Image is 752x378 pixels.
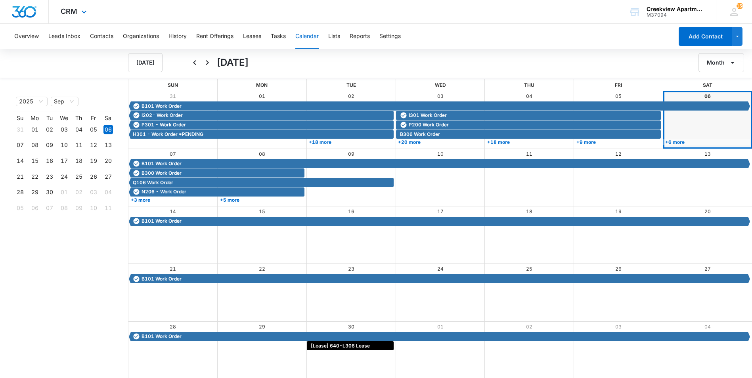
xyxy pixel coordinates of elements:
[74,156,84,166] div: 18
[74,187,84,197] div: 02
[437,93,444,99] a: 03
[348,266,354,272] a: 23
[14,24,39,49] button: Overview
[86,169,101,185] td: 2025-09-26
[271,24,286,49] button: Tasks
[259,266,265,272] a: 22
[42,169,57,185] td: 2025-09-23
[437,151,444,157] a: 10
[437,266,444,272] a: 24
[259,208,265,214] a: 15
[103,125,113,134] div: 06
[409,121,449,128] span: P200 Work Order
[142,275,182,283] span: B101 Work Order
[27,153,42,169] td: 2025-09-15
[30,187,40,197] div: 29
[142,112,183,119] span: I202- Work Order
[45,140,54,150] div: 09
[348,151,354,157] a: 09
[615,208,622,214] a: 19
[133,179,173,186] span: Q106 Work Order
[103,187,113,197] div: 04
[74,140,84,150] div: 11
[647,12,704,18] div: account id
[131,121,392,128] div: P301 - Work Order
[170,266,176,272] a: 21
[57,153,71,169] td: 2025-09-17
[45,187,54,197] div: 30
[15,187,25,197] div: 28
[42,122,57,137] td: 2025-09-02
[59,140,69,150] div: 10
[13,115,27,122] th: Su
[59,125,69,134] div: 03
[307,139,394,145] a: +18 more
[15,140,25,150] div: 07
[103,203,113,213] div: 11
[15,125,25,134] div: 31
[398,121,659,128] div: P200 Work Order
[30,156,40,166] div: 15
[526,324,532,330] a: 02
[27,185,42,200] td: 2025-09-29
[57,115,71,122] th: We
[27,122,42,137] td: 2025-09-01
[86,200,101,216] td: 2025-10-10
[131,160,748,167] div: B101 Work Order
[615,93,622,99] a: 05
[704,266,711,272] a: 27
[13,185,27,200] td: 2025-09-28
[409,112,447,119] span: I301 Work Order
[101,200,115,216] td: 2025-10-11
[86,137,101,153] td: 2025-09-12
[103,140,113,150] div: 13
[737,3,743,9] span: 156
[350,24,370,49] button: Reports
[485,139,572,145] a: +18 more
[131,275,748,283] div: B101 Work Order
[30,172,40,181] div: 22
[13,153,27,169] td: 2025-09-14
[101,169,115,185] td: 2025-09-27
[170,93,176,99] a: 31
[71,137,86,153] td: 2025-09-11
[42,200,57,216] td: 2025-10-07
[218,197,305,203] a: +5 more
[396,139,483,145] a: +20 more
[57,185,71,200] td: 2025-10-01
[42,137,57,153] td: 2025-09-09
[615,82,622,88] span: Fri
[27,200,42,216] td: 2025-10-06
[15,156,25,166] div: 14
[311,342,370,349] span: [Lease] 640-L306 Lease
[131,112,392,119] div: I202- Work Order
[42,115,57,122] th: Tu
[142,333,182,340] span: B101 Work Order
[348,93,354,99] a: 02
[27,169,42,185] td: 2025-09-22
[309,342,392,349] div: [Lease] 640-L306 Lease
[15,203,25,213] div: 05
[103,156,113,166] div: 20
[30,203,40,213] div: 06
[704,93,711,99] a: 06
[89,172,98,181] div: 26
[615,266,622,272] a: 26
[74,125,84,134] div: 04
[101,137,115,153] td: 2025-09-13
[703,82,712,88] span: Sat
[71,115,86,122] th: Th
[48,24,80,49] button: Leads Inbox
[74,203,84,213] div: 09
[59,187,69,197] div: 01
[71,200,86,216] td: 2025-10-09
[201,56,214,69] button: Next
[61,7,77,15] span: CRM
[89,156,98,166] div: 19
[698,53,744,72] button: Month
[437,208,444,214] a: 17
[89,203,98,213] div: 10
[704,151,711,157] a: 13
[59,203,69,213] div: 08
[13,137,27,153] td: 2025-09-07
